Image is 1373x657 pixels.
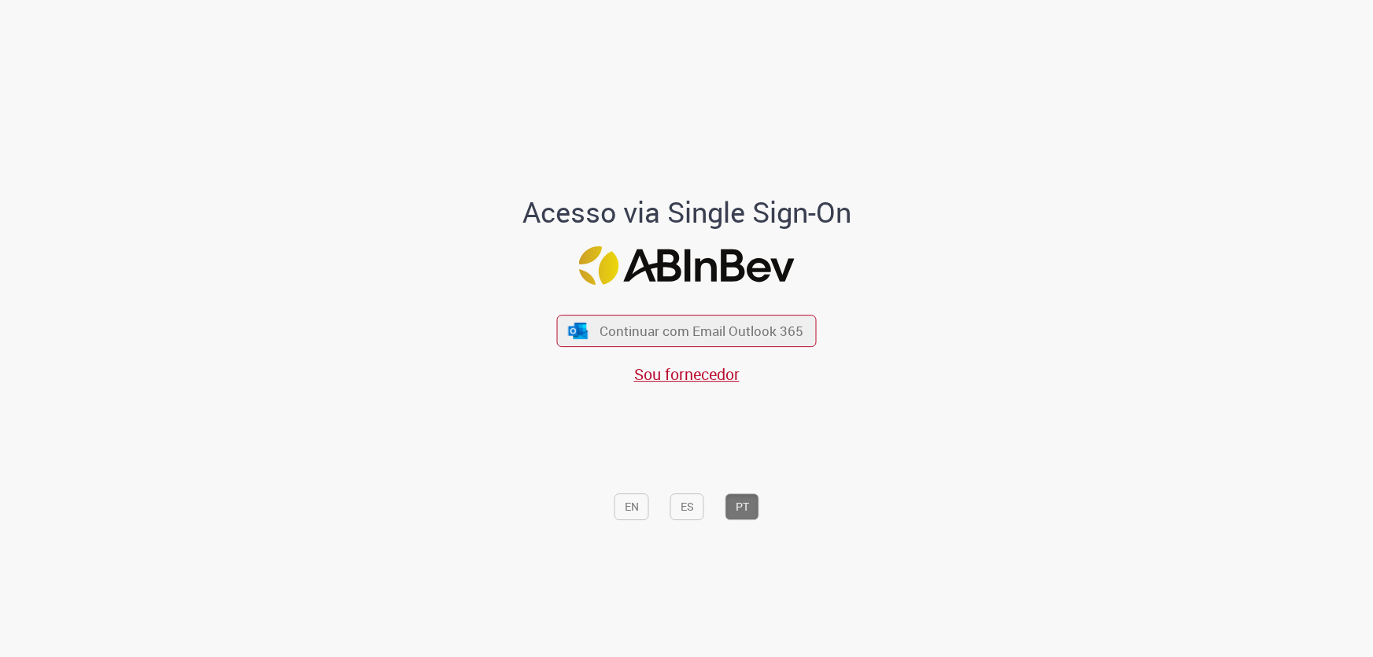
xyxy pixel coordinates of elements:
h1: Acesso via Single Sign-On [468,197,905,228]
button: ícone Azure/Microsoft 360 Continuar com Email Outlook 365 [557,315,817,347]
img: ícone Azure/Microsoft 360 [567,323,589,339]
button: ES [670,493,704,520]
img: Logo ABInBev [579,247,795,286]
button: PT [725,493,759,520]
a: Sou fornecedor [634,364,740,385]
button: EN [615,493,649,520]
span: Continuar com Email Outlook 365 [600,322,803,340]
